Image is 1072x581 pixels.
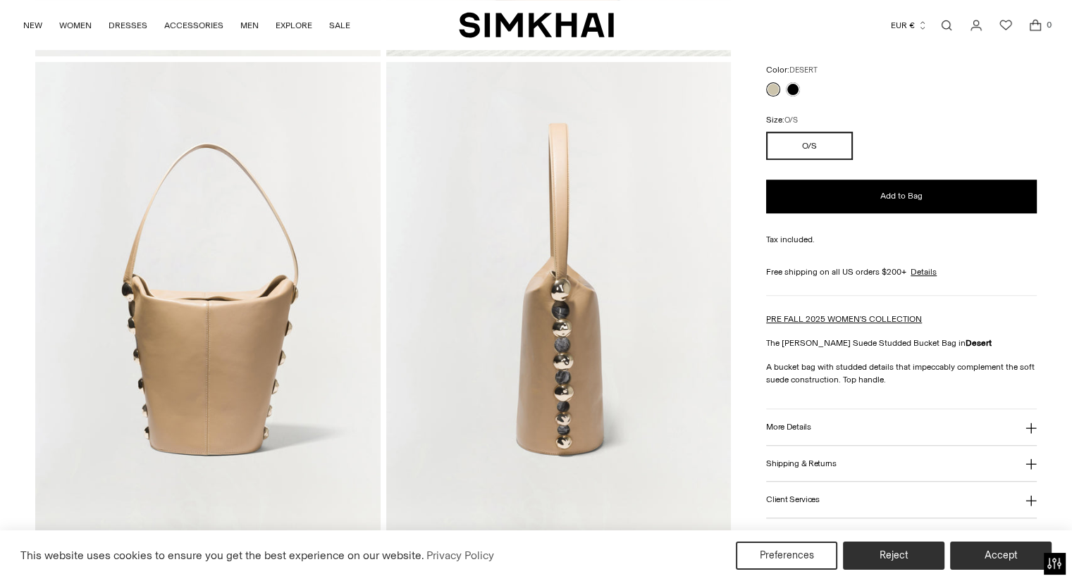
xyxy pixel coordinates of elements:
[789,65,818,75] span: DESERT
[766,495,820,504] h3: Client Services
[109,10,147,41] a: DRESSES
[766,265,1037,278] div: Free shipping on all US orders $200+
[329,10,350,41] a: SALE
[240,10,259,41] a: MEN
[766,132,853,160] button: O/S
[911,265,937,278] a: Details
[459,11,614,39] a: SIMKHAI
[766,458,837,468] h3: Shipping & Returns
[35,62,380,579] img: Amaya Suede Studded Bucket Bag
[766,482,1037,518] button: Client Services
[962,11,990,39] a: Go to the account page
[424,545,496,566] a: Privacy Policy (opens in a new tab)
[843,542,944,570] button: Reject
[992,11,1020,39] a: Wishlist
[766,337,1037,349] p: The [PERSON_NAME] Suede Studded Bucket Bag in
[164,10,223,41] a: ACCESSORIES
[880,190,923,202] span: Add to Bag
[1042,18,1055,31] span: 0
[386,62,731,579] img: Amaya Suede Studded Bucket Bag
[766,233,1037,246] div: Tax included.
[950,542,1052,570] button: Accept
[766,113,798,127] label: Size:
[736,542,837,570] button: Preferences
[20,549,424,562] span: This website uses cookies to ensure you get the best experience on our website.
[784,115,798,125] span: O/S
[966,338,992,348] strong: Desert
[766,446,1037,482] button: Shipping & Returns
[766,423,811,432] h3: More Details
[932,11,961,39] a: Open search modal
[1021,11,1049,39] a: Open cart modal
[766,314,922,324] a: PRE FALL 2025 WOMEN'S COLLECTION
[766,518,1037,554] button: About [PERSON_NAME]
[891,10,928,41] button: EUR €
[23,10,42,41] a: NEW
[766,63,818,77] label: Color:
[766,409,1037,445] button: More Details
[766,180,1037,213] button: Add to Bag
[276,10,312,41] a: EXPLORE
[766,361,1037,386] p: A bucket bag with studded details that impeccably complement the soft suede construction. Top han...
[59,10,92,41] a: WOMEN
